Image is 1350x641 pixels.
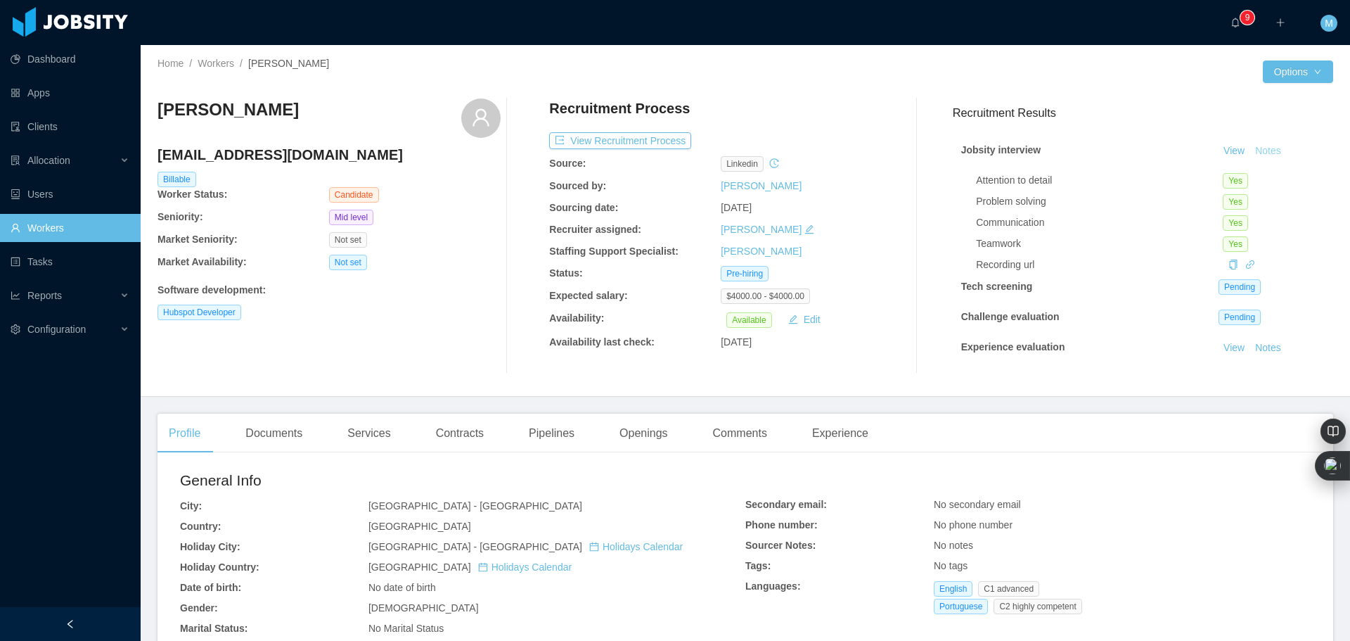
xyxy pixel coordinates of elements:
i: icon: calendar [589,542,599,552]
span: No phone number [934,519,1012,531]
i: icon: copy [1228,260,1238,269]
sup: 9 [1240,11,1254,25]
div: Contracts [425,414,495,453]
strong: Experience evaluation [961,341,1065,353]
a: [PERSON_NAME] [721,224,802,235]
span: Billable [157,172,196,187]
span: Configuration [27,324,86,335]
div: Openings [608,414,679,453]
b: Market Seniority: [157,234,238,245]
i: icon: calendar [478,562,488,572]
span: Pre-hiring [721,266,769,281]
b: City: [180,500,202,512]
span: [GEOGRAPHIC_DATA] [368,521,471,532]
a: icon: exportView Recruitment Process [549,135,691,146]
a: icon: pie-chartDashboard [11,45,129,73]
strong: Jobsity interview [961,144,1041,156]
a: icon: link [1245,259,1255,270]
div: Services [336,414,401,453]
div: Recording url [976,258,1223,272]
i: icon: edit [804,224,814,234]
span: [GEOGRAPHIC_DATA] - [GEOGRAPHIC_DATA] [368,541,683,552]
p: 9 [1245,11,1250,25]
button: icon: editEdit [783,311,826,328]
span: Hubspot Developer [157,305,241,320]
div: Pipelines [517,414,586,453]
div: Problem solving [976,194,1223,209]
div: Documents [234,414,314,453]
h3: Recruitment Results [953,104,1333,122]
i: icon: plus [1275,18,1285,27]
span: English [934,581,972,597]
i: icon: link [1245,260,1255,269]
span: [PERSON_NAME] [248,58,329,69]
span: Portuguese [934,599,988,614]
i: icon: bell [1230,18,1240,27]
a: [PERSON_NAME] [721,246,802,257]
span: Allocation [27,155,70,166]
b: Worker Status: [157,189,227,200]
i: icon: line-chart [11,291,20,300]
span: [DATE] [721,336,752,348]
a: icon: calendarHolidays Calendar [478,561,572,573]
a: Home [157,58,184,69]
a: icon: appstoreApps [11,79,129,107]
span: Reports [27,290,62,301]
a: icon: userWorkers [11,214,129,242]
span: [GEOGRAPHIC_DATA] - [GEOGRAPHIC_DATA] [368,500,582,512]
span: C1 advanced [978,581,1039,597]
a: View [1219,145,1249,156]
span: Not set [329,232,367,248]
i: icon: setting [11,324,20,334]
button: Notes [1249,372,1287,389]
span: C2 highly competent [994,599,1081,614]
span: Pending [1219,279,1261,295]
b: Sourcer Notes: [745,540,816,551]
h2: General Info [180,469,745,492]
b: Availability: [549,312,604,324]
a: icon: auditClients [11,113,129,141]
span: No notes [934,540,973,551]
span: [GEOGRAPHIC_DATA] [368,561,572,573]
b: Software development : [157,284,266,296]
a: Workers [198,58,234,69]
span: / [240,58,243,69]
div: No tags [934,559,1311,573]
strong: Challenge evaluation [961,311,1060,322]
b: Market Availability: [157,256,247,267]
a: [PERSON_NAME] [721,180,802,191]
span: Yes [1223,173,1248,189]
b: Sourced by: [549,180,606,191]
div: Teamwork [976,236,1223,251]
i: icon: user [471,108,491,127]
span: [DATE] [721,202,752,213]
a: icon: robotUsers [11,180,129,208]
span: [DEMOGRAPHIC_DATA] [368,602,479,614]
b: Recruiter assigned: [549,224,641,235]
i: icon: history [769,158,779,168]
strong: Tech screening [961,281,1033,292]
a: icon: calendarHolidays Calendar [589,541,683,552]
span: Yes [1223,215,1248,231]
b: Phone number: [745,519,818,531]
div: Communication [976,215,1223,230]
b: Source: [549,158,586,169]
h4: Recruitment Process [549,99,690,118]
div: Copy [1228,258,1238,272]
span: No Marital Status [368,623,444,634]
span: Not set [329,255,367,270]
b: Marital Status: [180,623,247,634]
button: Optionsicon: down [1263,61,1333,83]
span: Pending [1219,310,1261,325]
b: Gender: [180,602,218,614]
i: icon: solution [11,156,20,165]
a: View [1219,342,1249,353]
h4: [EMAIL_ADDRESS][DOMAIN_NAME] [157,145,501,165]
div: Attention to detail [976,173,1223,188]
span: $4000.00 - $4000.00 [721,288,810,304]
b: Secondary email: [745,499,827,510]
b: Country: [180,521,221,532]
b: Tags: [745,560,771,571]
div: Profile [157,414,212,453]
b: Status: [549,267,582,279]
